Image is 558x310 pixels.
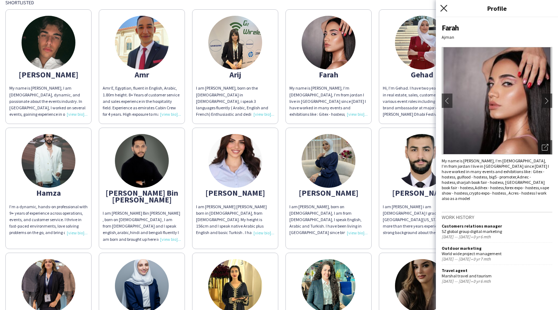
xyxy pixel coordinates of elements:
div: [PERSON_NAME] [383,190,461,196]
img: thumb-671fe43eac851.jpg [208,134,262,188]
div: World wide project management [442,251,552,256]
img: Crew avatar or photo [442,47,552,154]
div: My name is [PERSON_NAME], I’m [DEMOGRAPHIC_DATA], I’m from jordan I live in [GEOGRAPHIC_DATA] sin... [289,85,368,118]
img: thumb-67755c6606872.jpeg [115,134,169,188]
img: thumb-63df1aa8-f0f5-4bdc-b023-80a757643b7f.jpg [208,16,262,70]
div: Outdoor marketing [442,245,552,251]
div: My name is [PERSON_NAME], I am [DEMOGRAPHIC_DATA], dynamic, and passionate about the events indus... [9,85,88,118]
div: Travel agent [442,268,552,273]
div: Ajman [442,34,552,40]
div: Amr E, Egyptian, fluent in English, Arabic, 1.80m height. 8+ Years of customer service and sales ... [103,85,181,118]
img: thumb-0af68696-adf1-45a0-aa52-43bf41358c89.jpg [302,134,355,188]
div: [DATE] — [DATE] • 0 yr 7 mth [442,256,552,262]
div: [PERSON_NAME] [196,190,274,196]
div: Marshal travel and tourism [442,273,552,278]
h3: Work history [442,214,552,220]
div: [PERSON_NAME] [289,190,368,196]
div: Hamza [9,190,88,196]
div: I am [PERSON_NAME] i am [DEMOGRAPHIC_DATA] I graduated from [GEOGRAPHIC_DATA][US_STATE] i have mo... [383,204,461,236]
div: Customers relations manager [442,223,552,229]
div: Farah [289,71,368,78]
div: Gehad [383,71,461,78]
div: I am [PERSON_NAME], born on the [DEMOGRAPHIC_DATA] in [DEMOGRAPHIC_DATA], i speak 3 languages flu... [196,85,274,118]
div: [DATE] — [DATE] • 0 yr 6 mth [442,234,552,239]
div: Amr [103,71,181,78]
div: Hi, I’m Gehad. I have two years’ experience in real estate, sales, customer service, and various ... [383,85,461,118]
img: thumb-06994b64-c578-4e79-b136-1bed0018f88f.jpg [22,16,75,70]
img: thumb-65666c56cccab.jpg [395,134,449,188]
img: thumb-65e1907244553.jpg [22,134,75,188]
div: I’m a dynamic, hands-on professional with 9+ years of experience across operations, events, and c... [9,204,88,236]
div: I am [PERSON_NAME] Bin [PERSON_NAME] , born on [DEMOGRAPHIC_DATA] , I am from [DEMOGRAPHIC_DATA] ... [103,210,181,243]
img: thumb-65a9f9a574b12.jpeg [302,16,355,70]
div: My name is [PERSON_NAME], I’m [DEMOGRAPHIC_DATA], I’m from jordan I live in [GEOGRAPHIC_DATA] sin... [442,158,552,201]
div: I am [PERSON_NAME] [PERSON_NAME] born in [DEMOGRAPHIC_DATA], from [DEMOGRAPHIC_DATA]. My height i... [196,204,274,236]
div: [DATE] — [DATE] • 0 yr 6 mth [442,278,552,284]
div: [PERSON_NAME] [9,71,88,78]
img: thumb-b0aa40ab-a04e-4c55-9c7d-c8bcc3d66517.jpg [115,16,169,70]
div: SZ global group digital marketing [442,229,552,234]
div: Farah [442,23,552,33]
h3: Profile [436,4,558,13]
div: Arij [196,71,274,78]
div: [PERSON_NAME] Bin [PERSON_NAME] [103,190,181,202]
img: thumb-679e24b381642.jpeg [395,16,449,70]
div: Open photos pop-in [538,140,552,154]
div: I am [PERSON_NAME], born on [DEMOGRAPHIC_DATA], I am from [DEMOGRAPHIC_DATA], I speak English, Ar... [289,204,368,236]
